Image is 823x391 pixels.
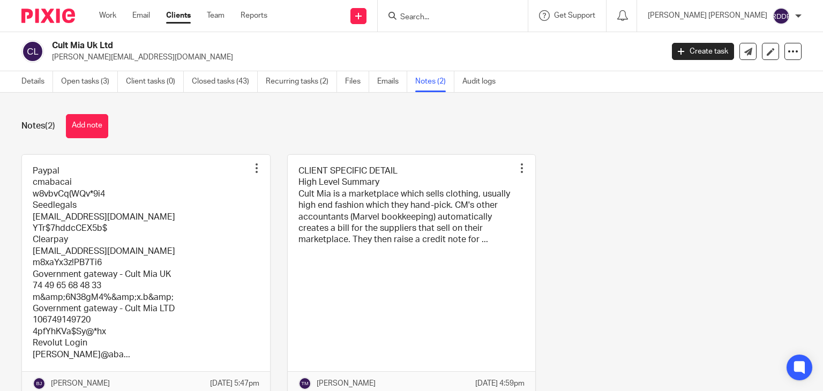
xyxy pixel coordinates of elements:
img: svg%3E [298,377,311,390]
h2: Cult Mia Uk Ltd [52,40,535,51]
a: Team [207,10,225,21]
h1: Notes [21,121,55,132]
a: Emails [377,71,407,92]
a: Recurring tasks (2) [266,71,337,92]
a: Client tasks (0) [126,71,184,92]
a: Reports [241,10,267,21]
p: [PERSON_NAME] [317,378,376,389]
p: [PERSON_NAME] [PERSON_NAME] [648,10,767,21]
a: Open tasks (3) [61,71,118,92]
img: svg%3E [773,7,790,25]
p: [DATE] 4:59pm [475,378,525,389]
button: Add note [66,114,108,138]
p: [PERSON_NAME] [51,378,110,389]
span: Get Support [554,12,595,19]
a: Details [21,71,53,92]
a: Audit logs [462,71,504,92]
img: svg%3E [33,377,46,390]
a: Files [345,71,369,92]
span: (2) [45,122,55,130]
a: Email [132,10,150,21]
a: Clients [166,10,191,21]
a: Notes (2) [415,71,454,92]
a: Work [99,10,116,21]
a: Create task [672,43,734,60]
img: svg%3E [21,40,44,63]
img: Pixie [21,9,75,23]
p: [PERSON_NAME][EMAIL_ADDRESS][DOMAIN_NAME] [52,52,656,63]
input: Search [399,13,496,22]
a: Closed tasks (43) [192,71,258,92]
p: [DATE] 5:47pm [210,378,259,389]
